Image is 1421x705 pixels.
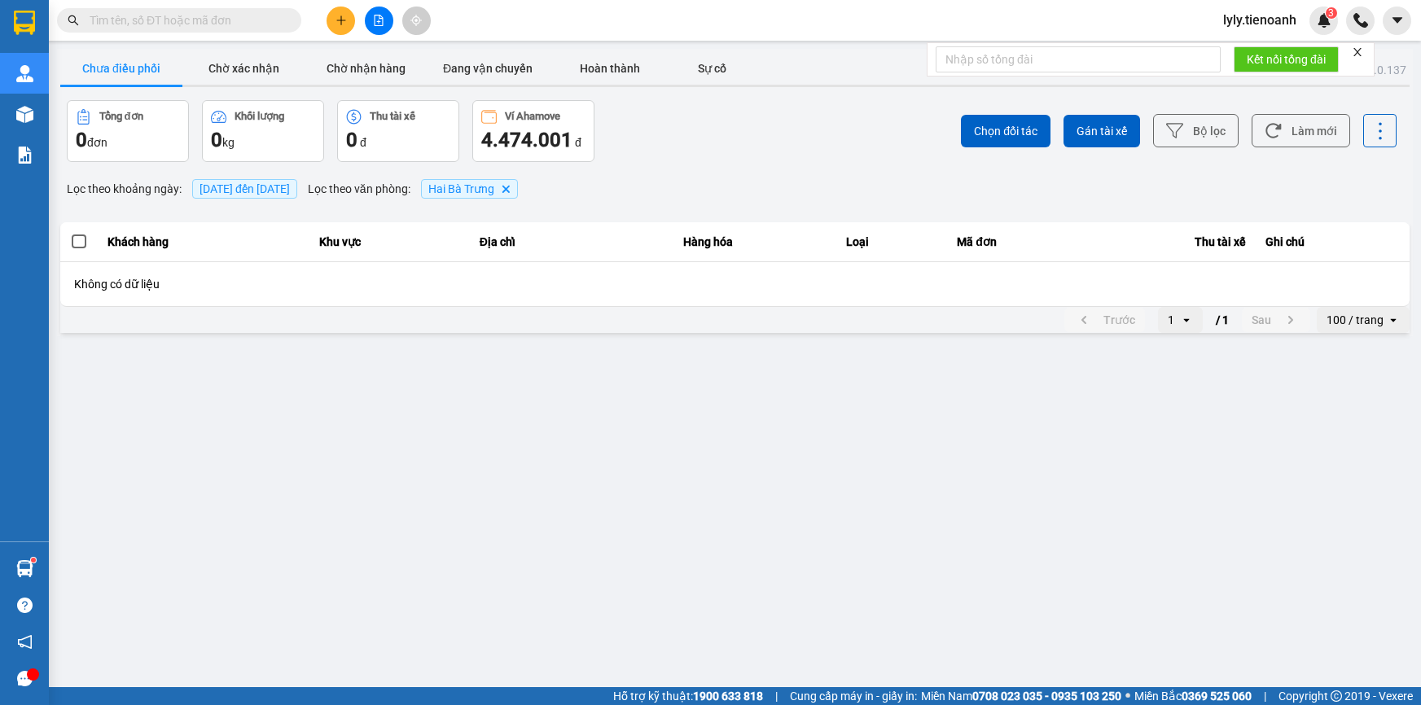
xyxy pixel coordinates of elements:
img: logo-vxr [14,11,35,35]
span: Gán tài xế [1077,123,1127,139]
span: 3 [1328,7,1334,19]
span: file-add [373,15,384,26]
span: Hỗ trợ kỹ thuật: [613,687,763,705]
div: Khối lượng [235,111,284,122]
span: 0 [346,129,357,151]
strong: 0369 525 060 [1182,690,1252,703]
button: previous page. current page 1 / 1 [1064,308,1145,332]
span: 4.474.001 [481,129,572,151]
span: Lọc theo văn phòng : [308,180,410,198]
div: đ [346,127,450,153]
button: Đang vận chuyển [427,52,549,85]
span: Lọc theo khoảng ngày : [67,180,182,198]
button: Kết nối tổng đài [1234,46,1339,72]
th: Mã đơn [947,222,1069,262]
span: message [17,671,33,686]
strong: 1900 633 818 [693,690,763,703]
button: plus [327,7,355,35]
div: Không có dữ liệu [74,276,1396,292]
img: warehouse-icon [16,560,33,577]
button: Bộ lọc [1153,114,1239,147]
div: Thu tài xế [370,111,415,122]
button: Sự cố [671,52,752,85]
svg: Delete [501,184,511,194]
sup: 1 [31,558,36,563]
span: aim [410,15,422,26]
span: 15/08/2025 đến 15/08/2025 [200,182,290,195]
span: 0 [211,129,222,151]
button: Chờ xác nhận [182,52,305,85]
div: kg [211,127,315,153]
button: Ví Ahamove4.474.001 đ [472,100,594,162]
th: Hàng hóa [673,222,836,262]
span: question-circle [17,598,33,613]
span: plus [336,15,347,26]
span: Hai Bà Trưng , close by backspace [421,179,518,199]
div: 100 / trang [1327,312,1384,328]
button: Thu tài xế0 đ [337,100,459,162]
button: Gán tài xế [1064,115,1140,147]
button: caret-down [1383,7,1411,35]
th: Ghi chú [1256,222,1410,262]
span: [DATE] đến [DATE] [192,179,297,199]
th: Địa chỉ [470,222,673,262]
div: đơn [76,127,180,153]
span: close [1352,46,1363,58]
div: Thu tài xế [1079,232,1246,252]
span: lyly.tienoanh [1210,10,1309,30]
span: ⚪️ [1125,693,1130,699]
span: Kết nối tổng đài [1247,50,1326,68]
div: 1 [1168,312,1174,328]
div: đ [481,127,586,153]
svg: open [1387,313,1400,326]
button: next page. current page 1 / 1 [1242,308,1310,332]
button: Làm mới [1252,114,1350,147]
button: Chưa điều phối [60,52,182,85]
strong: 0708 023 035 - 0935 103 250 [972,690,1121,703]
span: / 1 [1216,310,1229,330]
span: 0 [76,129,87,151]
button: Tổng đơn0đơn [67,100,189,162]
th: Loại [836,222,948,262]
span: Cung cấp máy in - giấy in: [790,687,917,705]
th: Khách hàng [98,222,309,262]
span: Hai Bà Trưng [428,182,494,195]
span: | [1264,687,1266,705]
div: Tổng đơn [99,111,143,122]
img: phone-icon [1353,13,1368,28]
input: Tìm tên, số ĐT hoặc mã đơn [90,11,282,29]
button: aim [402,7,431,35]
span: Chọn đối tác [974,123,1037,139]
button: Hoàn thành [549,52,671,85]
button: Khối lượng0kg [202,100,324,162]
span: notification [17,634,33,650]
img: warehouse-icon [16,106,33,123]
th: Khu vực [309,222,470,262]
span: Miền Bắc [1134,687,1252,705]
span: caret-down [1390,13,1405,28]
span: | [775,687,778,705]
span: copyright [1331,690,1342,702]
button: file-add [365,7,393,35]
button: Chờ nhận hàng [305,52,427,85]
img: warehouse-icon [16,65,33,82]
sup: 3 [1326,7,1337,19]
img: icon-new-feature [1317,13,1331,28]
input: Selected 100 / trang. [1385,312,1387,328]
span: search [68,15,79,26]
input: Nhập số tổng đài [936,46,1221,72]
img: solution-icon [16,147,33,164]
span: Miền Nam [921,687,1121,705]
button: Chọn đối tác [961,115,1050,147]
div: Ví Ahamove [505,111,560,122]
svg: open [1180,313,1193,326]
